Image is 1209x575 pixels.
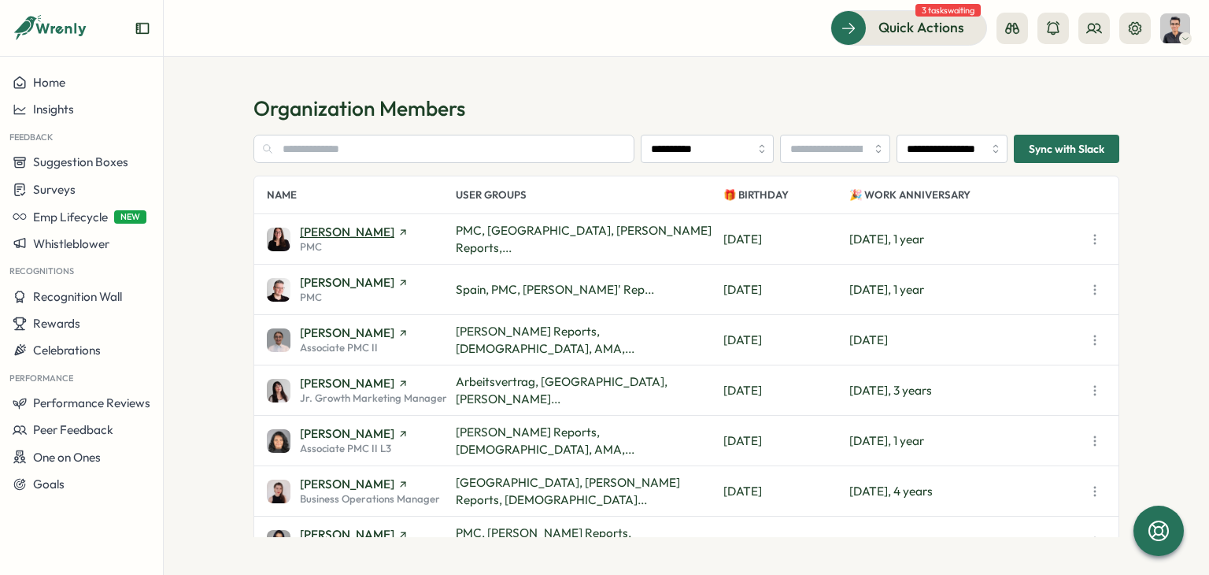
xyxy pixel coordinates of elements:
p: [DATE], 3 years [849,382,1084,399]
p: [DATE], 1 year [849,231,1084,248]
span: [PERSON_NAME] [300,478,394,490]
p: [DATE] [723,231,849,248]
p: [DATE] [723,483,849,500]
span: NEW [114,210,146,224]
img: Adriana Fosca [267,228,290,251]
span: Associate PMC II L3 [300,443,391,454]
span: PMC [300,292,322,302]
p: [DATE], 1 year [849,281,1084,299]
p: [DATE], 1 year [849,432,1084,450]
span: PMC, [PERSON_NAME] Reports, [DEMOGRAPHIC_DATA]... [456,525,631,558]
p: 🎉 Work Anniversary [849,176,1084,213]
button: Expand sidebar [135,20,150,36]
a: Andrea Lopez[PERSON_NAME]Jr. Growth Marketing Manager [267,377,456,403]
span: 3 tasks waiting [915,4,981,17]
span: [PERSON_NAME] [300,377,394,389]
p: [DATE], 1 year [849,533,1084,551]
span: Whistleblower [33,236,109,251]
span: Surveys [33,182,76,197]
img: Axi Molnar [267,480,290,503]
img: Amna Khattak [267,328,290,352]
span: Celebrations [33,343,101,358]
h1: Organization Members [253,95,1119,122]
span: Suggestion Boxes [33,154,128,169]
span: Peer Feedback [33,422,113,437]
p: [DATE] [723,533,849,551]
span: Performance Reviews [33,395,150,410]
span: Associate PMC II [300,343,378,353]
span: Business Operations Manager [300,494,440,504]
span: One on Ones [33,450,101,465]
p: User Groups [456,176,723,213]
button: Sync with Slack [1014,135,1119,163]
span: Emp Lifecycle [33,210,108,224]
span: [PERSON_NAME] [300,276,394,288]
span: Spain, PMC, [PERSON_NAME]' Rep... [456,282,654,297]
span: PMC, [GEOGRAPHIC_DATA], [PERSON_NAME] Reports,... [456,223,712,255]
img: Batool Fatima [267,530,290,554]
button: Quick Actions [830,10,987,45]
img: Hasan Naqvi [1160,13,1190,43]
span: Insights [33,102,74,117]
span: [PERSON_NAME] [300,226,394,238]
p: 🎁 Birthday [723,176,849,213]
p: [DATE] [849,332,1084,349]
span: [PERSON_NAME] [300,428,394,440]
a: Angelina Costa[PERSON_NAME]Associate PMC II L3 [267,428,456,454]
p: [DATE] [723,332,849,349]
a: Amna Khattak[PERSON_NAME]Associate PMC II [267,327,456,353]
span: [PERSON_NAME] Reports, [DEMOGRAPHIC_DATA], AMA,... [456,425,634,457]
span: Quick Actions [878,17,964,38]
a: Axi Molnar[PERSON_NAME]Business Operations Manager [267,478,456,504]
img: Andrea Lopez [267,379,290,402]
span: Goals [33,477,65,492]
span: Home [33,75,65,90]
a: Batool Fatima[PERSON_NAME]Associate PMC II [267,529,456,555]
p: [DATE] [723,382,849,399]
span: Arbeitsvertrag, [GEOGRAPHIC_DATA], [PERSON_NAME]... [456,374,667,406]
span: Recognition Wall [33,289,122,304]
span: [PERSON_NAME] [300,327,394,339]
p: Name [267,176,456,213]
p: [DATE] [723,432,849,450]
img: Angelina Costa [267,429,290,453]
a: Adriana Fosca[PERSON_NAME]PMC [267,226,456,252]
p: [DATE], 4 years [849,483,1084,500]
span: Jr. Growth Marketing Manager [300,393,447,403]
span: PMC [300,242,322,252]
span: [GEOGRAPHIC_DATA], [PERSON_NAME] Reports, [DEMOGRAPHIC_DATA]... [456,475,680,507]
span: Rewards [33,316,80,331]
span: Sync with Slack [1029,135,1104,162]
span: [PERSON_NAME] Reports, [DEMOGRAPHIC_DATA], AMA,... [456,324,634,356]
a: Almudena Bernardos[PERSON_NAME]PMC [267,276,456,302]
img: Almudena Bernardos [267,278,290,302]
span: [PERSON_NAME] [300,529,394,540]
p: [DATE] [723,281,849,299]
